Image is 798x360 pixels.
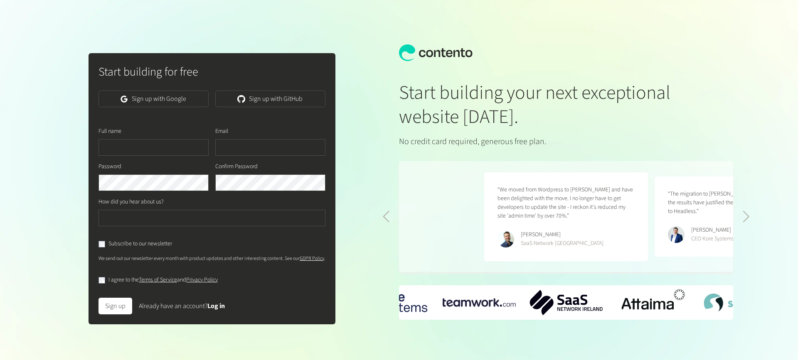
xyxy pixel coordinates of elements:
[443,298,516,306] div: 1 / 6
[521,230,603,239] div: [PERSON_NAME]
[99,162,121,171] label: Password
[743,211,750,223] div: Next slide
[691,235,734,243] div: CEO Kore Systems
[691,226,734,235] div: [PERSON_NAME]
[108,240,172,248] label: Subscribe to our newsletter
[399,135,678,148] p: No credit card required, generous free plan.
[215,91,325,107] a: Sign up with GitHub
[617,285,690,319] div: 3 / 6
[530,290,603,315] div: 2 / 6
[668,226,685,243] img: Ryan Crowley
[530,290,603,315] img: SaaS-Network-Ireland-logo.png
[207,301,225,311] a: Log in
[498,231,514,247] img: Phillip Maucher
[99,63,325,81] h2: Start building for free
[443,298,516,306] img: teamwork-logo.png
[521,239,603,248] div: SaaS Network [GEOGRAPHIC_DATA]
[139,301,225,311] div: Already have an account?
[484,172,648,261] figure: 4 / 5
[704,294,777,311] div: 4 / 6
[99,198,164,206] label: How did you hear about us?
[99,298,132,314] button: Sign up
[215,162,258,171] label: Confirm Password
[99,127,121,136] label: Full name
[498,186,635,220] p: “We moved from Wordpress to [PERSON_NAME] and have been delighted with the move. I no longer have...
[99,91,209,107] a: Sign up with Google
[382,211,389,223] div: Previous slide
[704,294,777,311] img: SkillsVista-Logo.png
[108,276,218,284] label: I agree to the and
[399,81,678,129] h1: Start building your next exceptional website [DATE].
[186,276,218,284] a: Privacy Policy
[617,285,690,319] img: Attaima-Logo.png
[215,127,228,136] label: Email
[300,255,324,262] a: GDPR Policy
[139,276,177,284] a: Terms of Service
[99,255,325,262] p: We send out our newsletter every month with product updates and other interesting content. See our .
